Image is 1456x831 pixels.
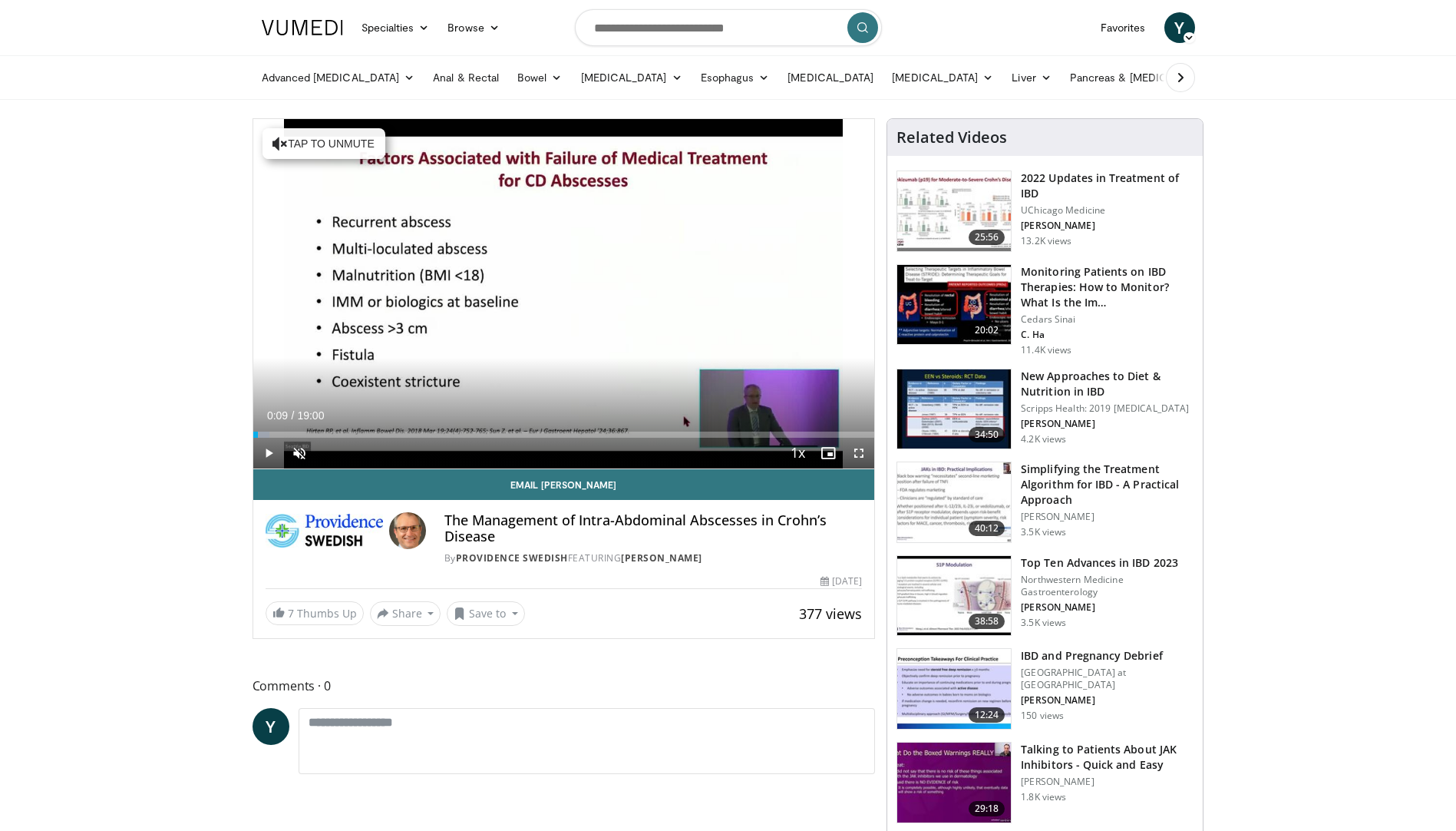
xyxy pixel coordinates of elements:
[253,432,875,438] div: Progress Bar
[897,265,1011,345] img: 609225da-72ea-422a-b68c-0f05c1f2df47.150x105_q85_crop-smart_upscale.jpg
[1021,433,1066,445] p: 4.2K views
[1021,601,1194,614] p: [PERSON_NAME]
[572,62,692,93] a: [MEDICAL_DATA]
[897,556,1011,636] img: 2f51e707-cd8d-4a31-8e3f-f47d06a7faca.150x105_q85_crop-smart_upscale.jpg
[253,708,289,745] a: Y
[1091,12,1155,43] a: Favorites
[969,521,1005,536] span: 40:12
[896,555,1194,637] a: 38:58 Top Ten Advances in IBD 2023 Northwestern Medicine Gastroenterology [PERSON_NAME] 3.5K views
[508,62,571,93] a: Bowel
[575,9,882,46] input: Search topics, interventions
[1061,62,1240,93] a: Pancreas & [MEDICAL_DATA]
[370,601,441,626] button: Share
[1021,776,1194,788] p: [PERSON_NAME]
[969,427,1005,442] span: 34:50
[253,119,875,469] video-js: Video Player
[1021,742,1194,773] h3: Talking to Patients About JAK Inhibitors - Quick and Easy
[883,62,1002,93] a: [MEDICAL_DATA]
[896,462,1194,543] a: 40:12 Simplifying the Treatment Algorithm for IBD - A Practical Approach [PERSON_NAME] 3.5K views
[1021,574,1194,598] p: Northwestern Medicine Gastroenterology
[253,62,424,93] a: Advanced [MEDICAL_DATA]
[456,551,568,564] a: Providence Swedish
[969,707,1005,723] span: 12:24
[778,62,883,93] a: [MEDICAL_DATA]
[1164,12,1195,43] a: Y
[969,614,1005,629] span: 38:58
[288,606,294,621] span: 7
[266,512,383,549] img: Providence Swedish
[1021,235,1071,247] p: 13.2K views
[1021,220,1194,232] p: [PERSON_NAME]
[896,648,1194,730] a: 12:24 IBD and Pregnancy Debrief [GEOGRAPHIC_DATA] at [GEOGRAPHIC_DATA] [PERSON_NAME] 150 views
[969,801,1005,816] span: 29:18
[253,469,875,500] a: Email [PERSON_NAME]
[1021,791,1066,803] p: 1.8K views
[1021,264,1194,310] h3: Monitoring Patients on IBD Therapies: How to Monitor? What Is the Im…
[896,742,1194,823] a: 29:18 Talking to Patients About JAK Inhibitors - Quick and Easy [PERSON_NAME] 1.8K views
[1021,418,1194,430] p: [PERSON_NAME]
[1021,617,1066,629] p: 3.5K views
[896,171,1194,252] a: 25:56 2022 Updates in Treatment of IBD UChicago Medicine [PERSON_NAME] 13.2K views
[897,743,1011,823] img: 5cd55b44-77bd-42d6-9582-eecce3a6db21.150x105_q85_crop-smart_upscale.jpg
[389,512,426,549] img: Avatar
[267,409,288,422] span: 0:09
[782,438,813,468] button: Playback Rate
[266,601,364,625] a: 7 Thumbs Up
[1002,62,1060,93] a: Liver
[1021,555,1194,571] h3: Top Ten Advances in IBD 2023
[692,62,779,93] a: Esophagus
[896,264,1194,356] a: 20:02 Monitoring Patients on IBD Therapies: How to Monitor? What Is the Im… Cedars Sinai C. Ha 11...
[284,438,315,468] button: Unmute
[969,230,1005,245] span: 25:56
[1021,511,1194,523] p: [PERSON_NAME]
[438,12,509,43] a: Browse
[1021,344,1071,356] p: 11.4K views
[1021,313,1194,326] p: Cedars Sinai
[447,601,525,626] button: Save to
[292,409,295,422] span: /
[352,12,439,43] a: Specialties
[897,369,1011,449] img: 0d1747ae-4eac-4456-b2f5-cd164c21000b.150x105_q85_crop-smart_upscale.jpg
[1021,171,1194,201] h3: 2022 Updates in Treatment of IBD
[896,128,1007,147] h4: Related Videos
[799,604,862,623] span: 377 views
[1021,369,1194,399] h3: New Approaches to Diet & Nutrition in IBD
[897,462,1011,542] img: 8e95e000-4584-42d0-a9a0-ddf8dce8c865.150x105_q85_crop-smart_upscale.jpg
[424,62,508,93] a: Anal & Rectal
[820,574,862,588] div: [DATE]
[969,323,1005,338] span: 20:02
[897,649,1011,729] img: b8bc9918-4017-4369-92dd-a98d13144d15.150x105_q85_crop-smart_upscale.jpg
[896,369,1194,450] a: 34:50 New Approaches to Diet & Nutrition in IBD Scripps Health: 2019 [MEDICAL_DATA] [PERSON_NAME]...
[262,20,343,35] img: VuMedi Logo
[1021,648,1194,664] h3: IBD and Pregnancy Debrief
[262,128,385,159] button: Tap to unmute
[1021,204,1194,217] p: UChicago Medicine
[813,438,844,468] button: Enable picture-in-picture mode
[1021,667,1194,691] p: [GEOGRAPHIC_DATA] at [GEOGRAPHIC_DATA]
[1021,329,1194,341] p: C. Ha
[1021,526,1066,538] p: 3.5K views
[297,409,324,422] span: 19:00
[253,676,876,696] span: Comments 0
[1021,694,1194,707] p: [PERSON_NAME]
[1021,402,1194,415] p: Scripps Health: 2019 [MEDICAL_DATA]
[1021,710,1064,722] p: 150 views
[444,512,862,545] h4: The Management of Intra-Abdominal Abscesses in Crohn’s Disease
[844,438,874,468] button: Fullscreen
[621,551,702,564] a: [PERSON_NAME]
[1021,462,1194,508] h3: Simplifying the Treatment Algorithm for IBD - A Practical Approach
[253,438,284,468] button: Play
[897,171,1011,251] img: 9393c547-9b5d-4ed4-b79d-9c9e6c9be491.150x105_q85_crop-smart_upscale.jpg
[444,551,862,565] div: By FEATURING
